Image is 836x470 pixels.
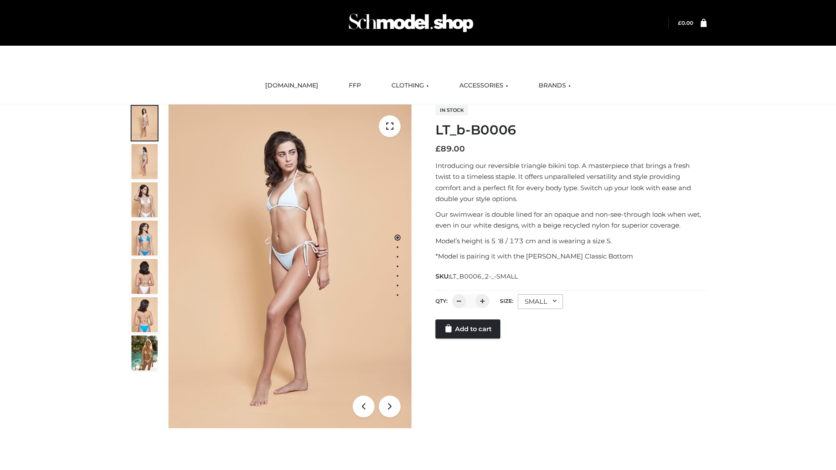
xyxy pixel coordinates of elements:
img: ArielClassicBikiniTop_CloudNine_AzureSky_OW114ECO_1 [169,104,411,428]
a: £0.00 [678,20,693,26]
img: ArielClassicBikiniTop_CloudNine_AzureSky_OW114ECO_8-scaled.jpg [131,297,158,332]
img: Schmodel Admin 964 [346,6,476,40]
p: Model’s height is 5 ‘8 / 173 cm and is wearing a size S. [435,235,707,247]
p: *Model is pairing it with the [PERSON_NAME] Classic Bottom [435,251,707,262]
span: £ [678,20,681,26]
a: BRANDS [532,76,577,95]
img: Arieltop_CloudNine_AzureSky2.jpg [131,336,158,370]
bdi: 0.00 [678,20,693,26]
h1: LT_b-B0006 [435,122,707,138]
p: Our swimwear is double lined for an opaque and non-see-through look when wet, even in our white d... [435,209,707,231]
a: ACCESSORIES [453,76,515,95]
div: SMALL [518,294,563,309]
p: Introducing our reversible triangle bikini top. A masterpiece that brings a fresh twist to a time... [435,160,707,205]
label: QTY: [435,298,448,304]
img: ArielClassicBikiniTop_CloudNine_AzureSky_OW114ECO_3-scaled.jpg [131,182,158,217]
span: SKU: [435,271,519,282]
a: FFP [342,76,367,95]
span: LT_B0006_2-_-SMALL [450,272,518,280]
img: ArielClassicBikiniTop_CloudNine_AzureSky_OW114ECO_4-scaled.jpg [131,221,158,255]
span: In stock [435,105,468,115]
a: [DOMAIN_NAME] [259,76,325,95]
a: CLOTHING [385,76,435,95]
a: Add to cart [435,319,500,339]
label: Size: [500,298,513,304]
img: ArielClassicBikiniTop_CloudNine_AzureSky_OW114ECO_7-scaled.jpg [131,259,158,294]
bdi: 89.00 [435,144,465,154]
span: £ [435,144,441,154]
img: ArielClassicBikiniTop_CloudNine_AzureSky_OW114ECO_1-scaled.jpg [131,106,158,141]
img: ArielClassicBikiniTop_CloudNine_AzureSky_OW114ECO_2-scaled.jpg [131,144,158,179]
